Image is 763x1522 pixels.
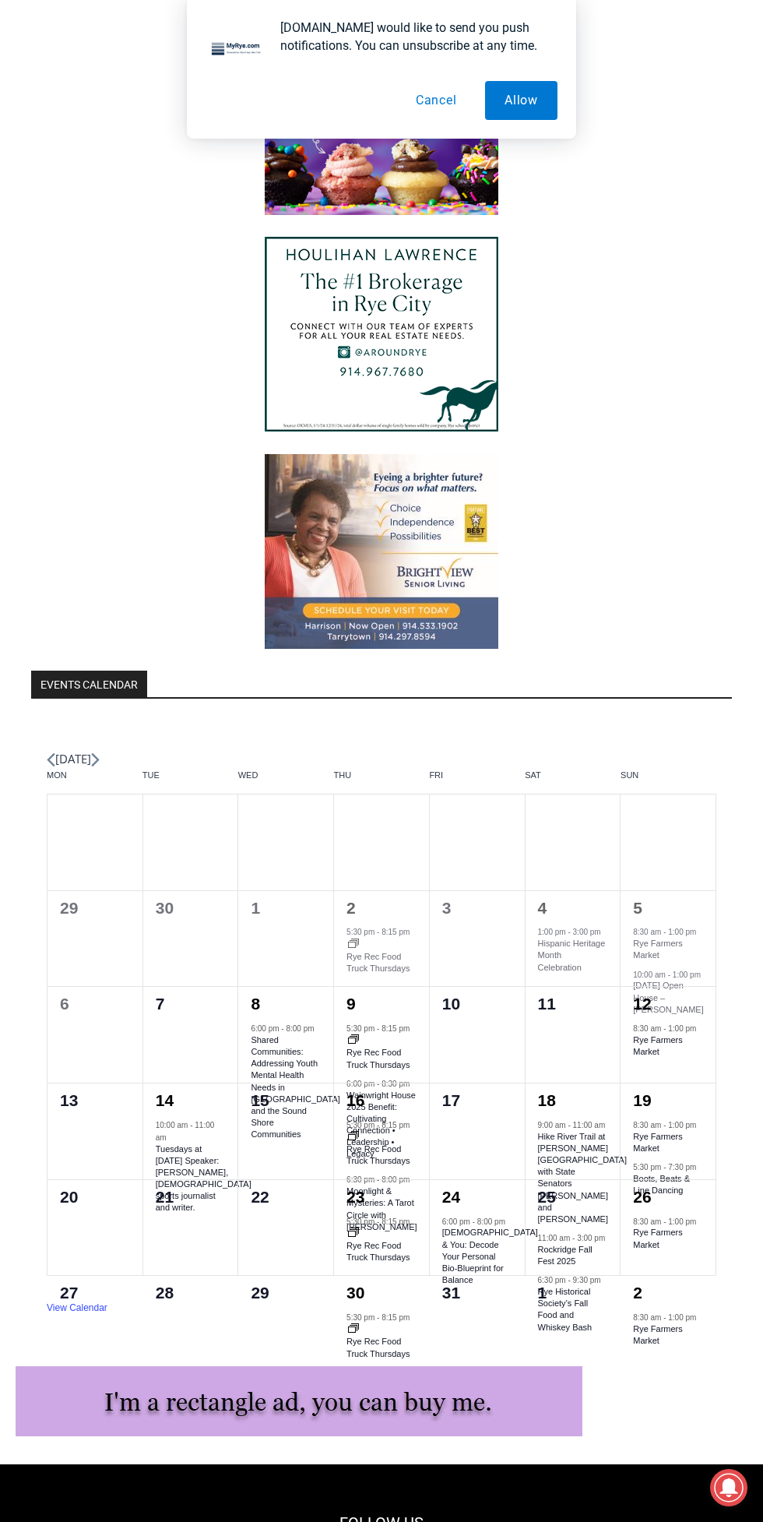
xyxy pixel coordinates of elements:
[265,454,498,649] img: Brightview Senior Living
[346,1313,374,1322] time: 5:30 pm
[346,1284,364,1302] a: 30
[393,1,736,151] div: "The first chef I interviewed talked about coming to [GEOGRAPHIC_DATA] from [GEOGRAPHIC_DATA] in ...
[633,1313,661,1322] time: 8:30 am
[334,770,430,794] div: Thursday
[334,770,430,781] span: Thu
[621,770,716,781] span: Sun
[47,752,55,767] a: Previous month
[268,19,557,55] div: [DOMAIN_NAME] would like to send you push notifications. You can unsubscribe at any time.
[633,1284,642,1302] a: 2
[16,1366,582,1436] img: I'm a rectangle ad, you can buy me
[31,671,147,697] h2: Events Calendar
[377,1313,379,1322] span: -
[238,770,334,794] div: Wednesday
[238,770,334,781] span: Wed
[663,1313,666,1322] span: -
[47,770,142,781] span: Mon
[251,1284,269,1302] time: 29
[525,770,621,794] div: Saturday
[60,1284,78,1302] time: 27
[485,81,557,120] button: Allow
[429,770,525,781] span: Fri
[621,770,716,794] div: Sunday
[396,81,476,120] button: Cancel
[91,752,100,767] a: Next month
[206,19,268,81] img: notification icon
[156,1284,174,1302] time: 28
[429,770,525,794] div: Friday
[538,1284,547,1302] time: 1
[633,1324,683,1346] a: Rye Farmers Market
[381,1313,410,1322] time: 8:15 pm
[668,1313,696,1322] time: 1:00 pm
[47,1302,107,1314] a: View Calendar
[525,770,621,781] span: Sat
[442,1284,460,1302] time: 31
[346,1337,410,1358] a: Rye Rec Food Truck Thursdays
[47,770,142,794] div: Monday
[265,237,498,432] img: Houlihan Lawrence The #1 Brokerage in Rye City
[142,770,238,781] span: Tue
[538,1287,592,1333] a: Rye Historical Society’s Fall Food and Whiskey Bash
[407,155,722,190] span: Intern @ [DOMAIN_NAME]
[55,749,91,770] li: [DATE]
[142,770,238,794] div: Tuesday
[374,151,754,194] a: Intern @ [DOMAIN_NAME]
